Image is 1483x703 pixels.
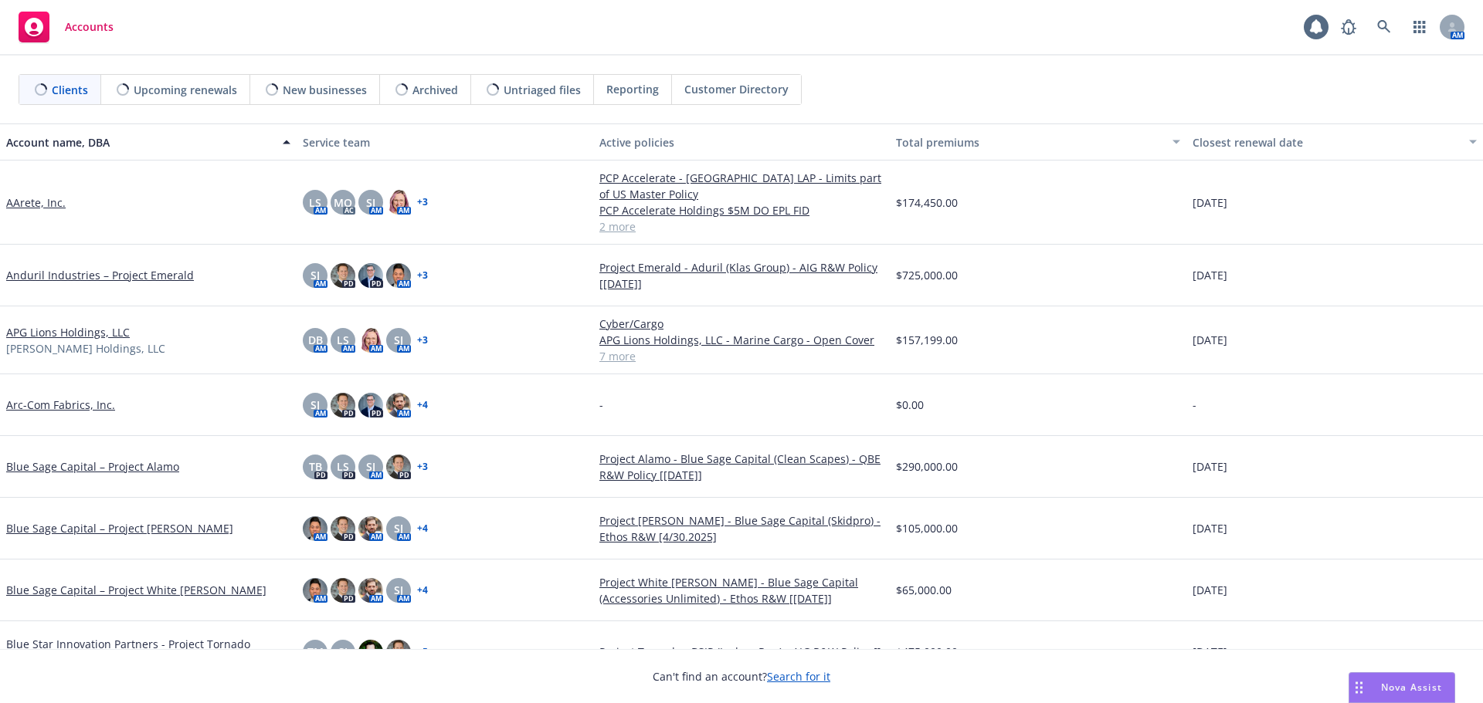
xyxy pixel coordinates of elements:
a: APG Lions Holdings, LLC [6,324,130,340]
span: $65,000.00 [896,582,952,598]
span: $105,000.00 [896,520,958,536]
span: [DATE] [1193,520,1227,536]
img: photo [358,393,383,417]
span: - [599,397,603,413]
a: + 3 [417,271,428,280]
span: SJ [338,644,348,660]
img: photo [331,516,355,541]
span: [DATE] [1193,194,1227,211]
img: photo [331,578,355,603]
span: Untriaged files [504,82,581,98]
img: photo [358,578,383,603]
div: Closest renewal date [1193,134,1460,150]
div: Account name, DBA [6,134,273,150]
span: TM [307,644,324,660]
a: Project White [PERSON_NAME] - Blue Sage Capital (Accessories Unlimited) - Ethos R&W [[DATE]] [599,574,884,607]
img: photo [358,328,383,353]
a: Switch app [1404,12,1435,42]
a: Report a Bug [1333,12,1364,42]
img: photo [358,263,383,288]
a: Project Emerald - Aduril (Klas Group) - AIG R&W Policy [[DATE]] [599,259,884,292]
button: Closest renewal date [1186,123,1483,161]
a: PCP Accelerate Holdings $5M DO EPL FID [599,202,884,218]
a: Blue Star Innovation Partners - Project Tornado (Ledger Run) [6,636,290,668]
a: Search [1369,12,1400,42]
a: Project [PERSON_NAME] - Blue Sage Capital (Skidpro) - Ethos R&W [4/30.2025] [599,512,884,545]
a: + 4 [417,524,428,533]
span: - [1193,397,1196,413]
a: 7 more [599,348,884,364]
span: [DATE] [1193,582,1227,598]
a: Arc-Com Fabrics, Inc. [6,397,115,413]
a: PCP Accelerate - [GEOGRAPHIC_DATA] LAP - Limits part of US Master Policy [599,170,884,202]
span: Can't find an account? [653,668,830,684]
img: photo [303,578,327,603]
button: Service team [297,123,593,161]
span: LS [309,194,321,211]
a: + 5 [417,647,428,657]
div: Drag to move [1349,673,1369,702]
span: Reporting [606,81,659,97]
span: Clients [52,82,88,98]
span: [DATE] [1193,332,1227,348]
span: SJ [394,520,403,536]
img: photo [358,516,383,541]
button: Total premiums [890,123,1186,161]
img: photo [331,393,355,417]
a: Search for it [767,669,830,684]
a: APG Lions Holdings, LLC - Marine Cargo - Open Cover [599,332,884,348]
a: + 4 [417,401,428,410]
div: Active policies [599,134,884,150]
span: TB [309,458,322,475]
button: Nova Assist [1349,672,1455,703]
img: photo [303,516,327,541]
button: Active policies [593,123,890,161]
a: 2 more [599,218,884,235]
span: New businesses [283,82,367,98]
span: MQ [334,194,352,211]
span: LS [337,332,349,348]
div: Total premiums [896,134,1163,150]
span: [DATE] [1193,267,1227,283]
a: Accounts [12,5,120,49]
a: Blue Sage Capital – Project [PERSON_NAME] [6,520,233,536]
span: $290,000.00 [896,458,958,475]
a: + 4 [417,586,428,595]
span: [PERSON_NAME] Holdings, LLC [6,340,165,357]
a: Blue Sage Capital – Project White [PERSON_NAME] [6,582,266,598]
span: SJ [311,267,320,283]
span: SJ [311,397,320,413]
a: Project Alamo - Blue Sage Capital (Clean Scapes) - QBE R&W Policy [[DATE]] [599,451,884,483]
img: photo [386,263,411,288]
img: photo [386,393,411,417]
span: $174,450.00 [896,194,958,211]
span: $475,000.00 [896,644,958,660]
span: $157,199.00 [896,332,958,348]
span: $0.00 [896,397,924,413]
img: photo [358,640,383,664]
a: Cyber/Cargo [599,316,884,332]
span: Upcoming renewals [134,82,237,98]
span: SJ [394,582,403,598]
span: SJ [366,458,375,475]
a: + 3 [417,336,428,345]
a: AArete, Inc. [6,194,66,211]
span: SJ [366,194,375,211]
span: Archived [412,82,458,98]
img: photo [331,263,355,288]
img: photo [386,640,411,664]
span: LS [337,458,349,475]
span: [DATE] [1193,644,1227,660]
a: + 3 [417,198,428,207]
span: SJ [394,332,403,348]
span: Customer Directory [684,81,789,97]
a: Anduril Industries – Project Emerald [6,267,194,283]
span: [DATE] [1193,458,1227,475]
a: + 3 [417,462,428,471]
span: Nova Assist [1381,681,1442,694]
span: DB [308,332,323,348]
